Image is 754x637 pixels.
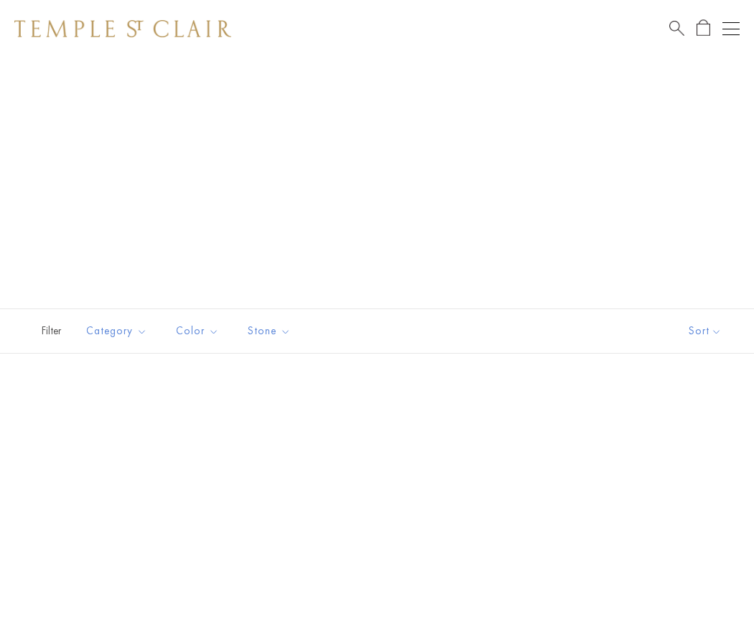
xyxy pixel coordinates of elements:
[237,315,302,347] button: Stone
[14,20,231,37] img: Temple St. Clair
[165,315,230,347] button: Color
[241,322,302,340] span: Stone
[697,19,710,37] a: Open Shopping Bag
[669,19,684,37] a: Search
[722,20,740,37] button: Open navigation
[656,309,754,353] button: Show sort by
[169,322,230,340] span: Color
[79,322,158,340] span: Category
[75,315,158,347] button: Category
